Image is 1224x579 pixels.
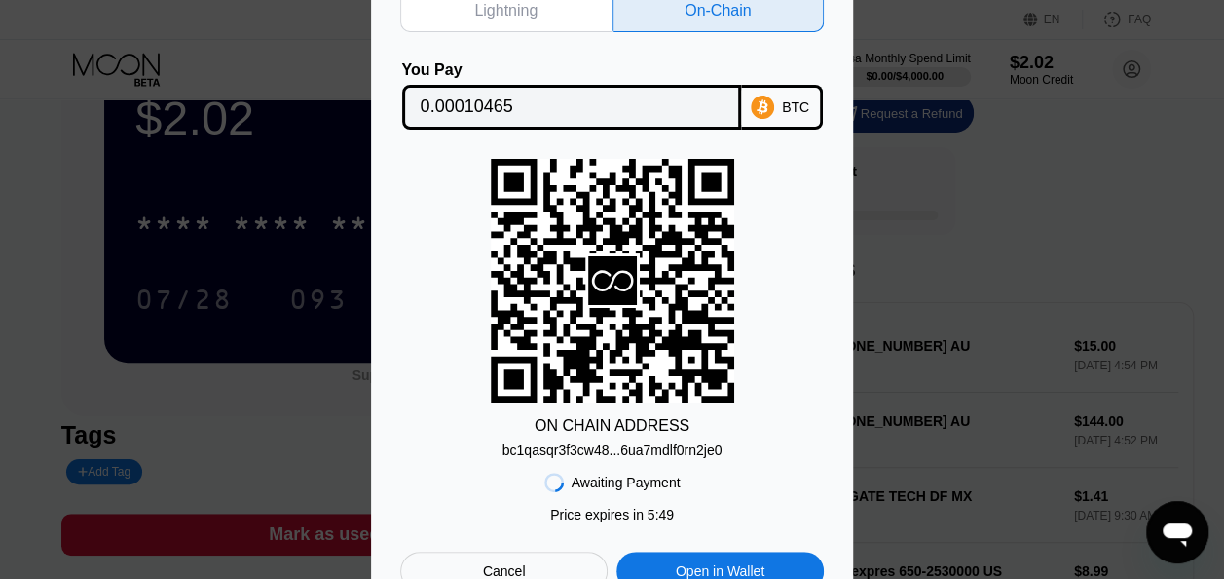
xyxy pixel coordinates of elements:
[474,1,538,20] div: Lightning
[400,61,824,130] div: You PayBTC
[1146,501,1208,563] iframe: Button to launch messaging window
[535,417,689,435] div: ON CHAIN ADDRESS
[685,1,751,20] div: On-Chain
[502,443,723,458] div: bc1qasqr3f3cw48...6ua7mdlf0rn2je0
[782,99,809,115] div: BTC
[572,475,681,490] div: Awaiting Payment
[502,435,723,458] div: bc1qasqr3f3cw48...6ua7mdlf0rn2je0
[402,61,741,79] div: You Pay
[550,507,674,522] div: Price expires in
[648,507,674,522] span: 5 : 49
